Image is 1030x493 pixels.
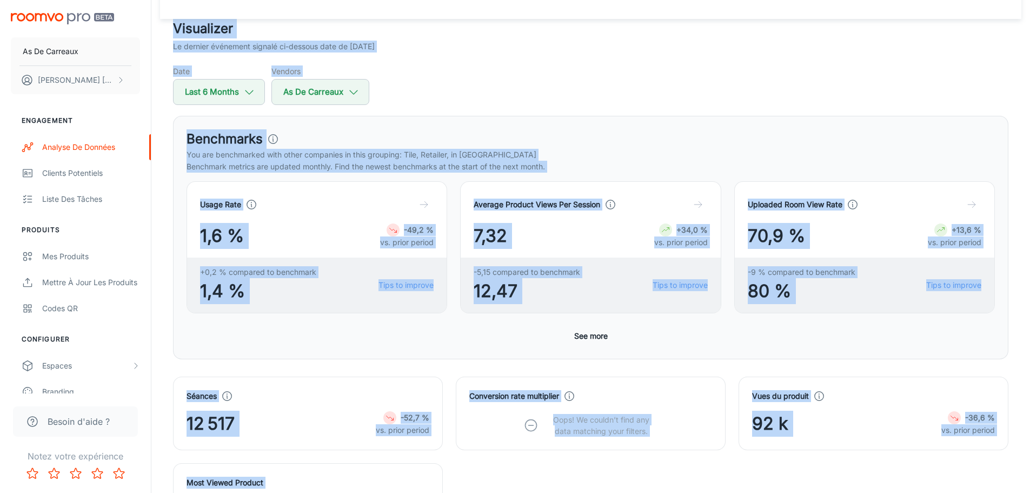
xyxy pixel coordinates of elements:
span: 1,4 % [200,278,316,304]
div: Liste des tâches [42,193,140,205]
p: Le dernier événement signalé ci-dessous date de [DATE] [173,41,375,52]
p: vs. prior period [376,424,429,436]
span: 12,47 [474,278,580,304]
span: 12 517 [187,411,235,437]
p: [PERSON_NAME] [PERSON_NAME] [38,74,114,86]
h4: Vues du produit [752,390,809,402]
span: +0,2 % compared to benchmark [200,266,316,278]
a: Tips to improve [378,279,434,291]
button: Rate 3 star [65,463,87,484]
p: Oops! We couldn’t find any data matching your filters. [545,414,657,437]
p: Benchmark metrics are updated monthly. Find the newest benchmarks at the start of the next month. [187,161,995,173]
button: As De Carreaux [271,79,369,105]
span: 80 % [748,278,855,304]
h4: Most Viewed Product [187,477,429,489]
h3: Benchmarks [187,129,263,149]
h5: Date [173,65,265,77]
img: Roomvo PRO Beta [11,13,114,24]
div: Codes QR [42,303,140,314]
div: Mettre à jour les produits [42,277,140,288]
button: [PERSON_NAME] [PERSON_NAME] [11,66,140,94]
p: Notez votre expérience [9,450,142,463]
p: vs. prior period [380,236,434,248]
h4: Séances [187,390,217,402]
a: Tips to improve [653,279,708,291]
button: Rate 2 star [43,463,65,484]
h4: Uploaded Room View Rate [748,199,842,211]
p: vs. prior period [654,236,708,248]
strong: +13,6 % [952,225,981,234]
p: You are benchmarked with other companies in this grouping: Tile, Retailer, in [GEOGRAPHIC_DATA] [187,149,995,161]
span: 70,9 % [748,223,805,249]
span: -5,15 compared to benchmark [474,266,580,278]
button: Rate 5 star [108,463,130,484]
button: Rate 4 star [87,463,108,484]
span: Besoin d'aide ? [48,415,110,428]
p: vs. prior period [941,424,995,436]
strong: -52,7 % [401,413,429,422]
a: Tips to improve [926,279,981,291]
div: Branding [42,386,140,398]
div: Clients potentiels [42,167,140,179]
h4: Usage Rate [200,199,241,211]
p: As De Carreaux [23,45,78,57]
strong: -36,6 % [965,413,995,422]
button: Last 6 Months [173,79,265,105]
div: Mes produits [42,251,140,262]
button: As De Carreaux [11,37,140,65]
h2: Visualizer [173,19,1008,38]
h4: Average Product Views Per Session [474,199,600,211]
span: 92 k [752,411,788,437]
div: Analyse de données [42,141,140,153]
span: 1,6 % [200,223,244,249]
h5: Vendors [271,65,369,77]
span: -9 % compared to benchmark [748,266,855,278]
span: 7,32 [474,223,507,249]
div: Espaces [42,360,131,372]
p: vs. prior period [928,236,981,248]
h4: Conversion rate multiplier [469,390,559,402]
strong: +34,0 % [676,225,708,234]
strong: -49,2 % [404,225,434,234]
button: See more [570,326,612,346]
button: Rate 1 star [22,463,43,484]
